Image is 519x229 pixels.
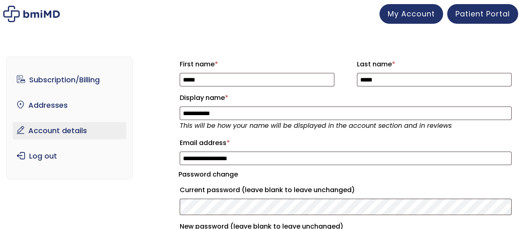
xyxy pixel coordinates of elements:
span: My Account [388,9,435,19]
span: Patient Portal [455,9,510,19]
a: Log out [13,147,126,165]
img: My account [3,6,60,22]
label: First name [180,58,334,71]
nav: Account pages [6,57,133,179]
a: Subscription/Billing [13,71,126,88]
a: Account details [13,122,126,139]
legend: Password change [178,169,238,180]
label: Display name [180,91,512,104]
label: Last name [357,58,512,71]
a: My Account [380,4,443,24]
em: This will be how your name will be displayed in the account section and in reviews [180,121,452,130]
label: Email address [180,136,512,150]
a: Patient Portal [447,4,518,24]
a: Addresses [13,97,126,114]
label: Current password (leave blank to leave unchanged) [180,184,512,197]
